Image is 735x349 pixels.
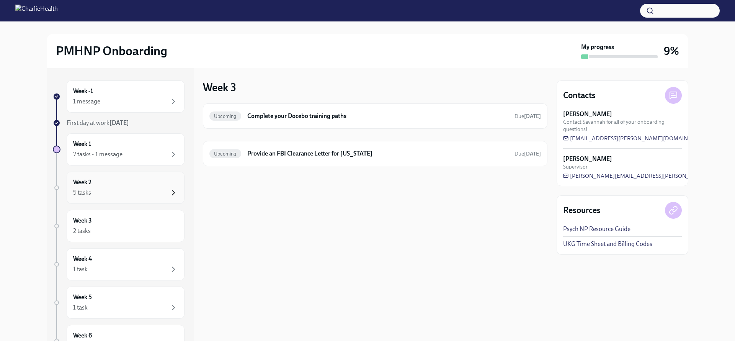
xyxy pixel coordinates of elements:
span: Due [514,151,541,157]
span: Due [514,113,541,120]
strong: [DATE] [524,113,541,120]
span: Supervisor [563,163,588,170]
span: Contact Savannah for all of your onboarding questions! [563,118,682,133]
a: Week 41 task [53,248,185,280]
h6: Week 2 [73,178,91,187]
div: 1 task [73,265,88,274]
span: First day at work [67,119,129,126]
strong: [DATE] [524,151,541,157]
h6: Week 6 [73,331,92,340]
div: 2 tasks [73,227,91,235]
h6: Week -1 [73,87,93,95]
span: October 23rd, 2025 10:00 [514,150,541,157]
h6: Week 4 [73,255,92,263]
strong: [PERSON_NAME] [563,155,612,163]
a: Week 25 tasks [53,172,185,204]
a: UKG Time Sheet and Billing Codes [563,240,652,248]
div: 7 tasks • 1 message [73,150,122,159]
a: [EMAIL_ADDRESS][PERSON_NAME][DOMAIN_NAME] [563,134,709,142]
h6: Complete your Docebo training paths [247,112,508,120]
a: Week -11 message [53,80,185,113]
a: Week 17 tasks • 1 message [53,133,185,165]
h6: Week 3 [73,216,92,225]
h4: Resources [563,205,601,216]
h3: Week 3 [203,80,236,94]
strong: [PERSON_NAME] [563,110,612,118]
h2: PMHNP Onboarding [56,43,167,59]
strong: My progress [581,43,614,51]
h6: Provide an FBI Clearance Letter for [US_STATE] [247,149,508,158]
a: UpcomingComplete your Docebo training pathsDue[DATE] [209,110,541,122]
a: Psych NP Resource Guide [563,225,630,233]
h4: Contacts [563,90,596,101]
strong: [DATE] [109,119,129,126]
a: First day at work[DATE] [53,119,185,127]
span: Upcoming [209,151,241,157]
span: September 30th, 2025 10:00 [514,113,541,120]
a: Week 32 tasks [53,210,185,242]
h6: Week 5 [73,293,92,301]
h3: 9% [664,44,679,58]
a: Week 51 task [53,287,185,319]
span: Upcoming [209,113,241,119]
div: 1 message [73,97,100,106]
h6: Week 1 [73,140,91,148]
div: 1 task [73,303,88,312]
a: UpcomingProvide an FBI Clearance Letter for [US_STATE]Due[DATE] [209,147,541,160]
img: CharlieHealth [15,5,58,17]
div: 5 tasks [73,188,91,197]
